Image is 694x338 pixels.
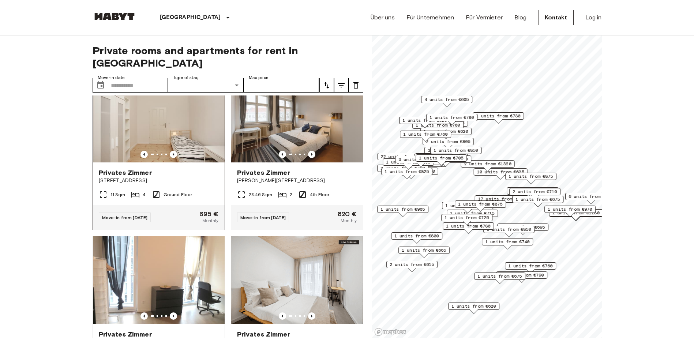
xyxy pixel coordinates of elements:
span: 1 units from €875 [458,201,503,207]
div: Map marker [483,226,534,237]
div: Map marker [416,154,467,166]
span: 1 units from €740 [485,239,530,245]
span: 1 units from €675 [477,273,522,279]
div: Map marker [441,214,492,225]
div: Map marker [505,173,556,184]
label: Max price [249,75,269,81]
span: 1 units from €715 [450,210,495,217]
div: Map marker [395,156,446,167]
div: Map marker [420,128,472,139]
span: 3 units from €650 [428,147,472,154]
div: Map marker [474,195,528,207]
img: Marketing picture of unit DE-01-302-013-01 [93,236,225,324]
span: [PERSON_NAME][STREET_ADDRESS] [237,177,357,184]
div: Map marker [420,155,471,167]
span: Private rooms and apartments for rent in [GEOGRAPHIC_DATA] [93,44,363,69]
div: Map marker [430,147,481,158]
span: 10 units from €635 [477,169,524,175]
div: Map marker [455,200,506,212]
button: Previous image [279,312,286,320]
span: 1 units from €760 [403,131,448,138]
span: 1 units from €835 [445,202,490,209]
span: 1 units from €790 [499,272,544,278]
span: 1 units from €825 [384,168,429,175]
span: 1 units from €725 [444,214,489,221]
span: 1 units from €665 [402,247,446,253]
a: Marketing picture of unit DE-01-267-001-02HPrevious imagePrevious imagePrivates Zimmer[PERSON_NAM... [231,74,363,230]
img: Marketing picture of unit DE-01-477-035-03 [231,236,363,324]
div: Map marker [447,210,498,221]
button: Previous image [308,312,315,320]
span: 3 units from €625 [398,156,443,163]
div: Map marker [421,96,472,107]
span: Privates Zimmer [99,168,152,177]
span: 16 units from €645 [417,154,464,161]
a: Kontakt [539,10,574,25]
div: Map marker [442,202,493,213]
a: Für Unternehmen [406,13,454,22]
div: Map marker [399,117,450,128]
div: Map marker [507,187,558,199]
span: 820 € [338,211,357,217]
span: 2 units from €710 [513,188,557,195]
span: 1 units from €800 [394,233,439,239]
div: Map marker [398,247,450,258]
div: Map marker [423,138,474,149]
span: 4 units from €605 [424,96,469,103]
span: 1 units from €895 [386,159,431,165]
span: 22 units from €655 [380,153,428,160]
button: tune [349,78,363,93]
span: 1 units from €760 [508,263,553,269]
span: 1 units from €905 [380,206,425,213]
span: 1 units from €705 [419,155,464,161]
div: Map marker [415,153,466,165]
span: 1 units from €780 [446,223,491,229]
span: Privates Zimmer [237,168,290,177]
span: 2 units from €615 [390,261,434,268]
span: 4 [143,191,146,198]
div: Map marker [386,261,438,272]
img: Marketing picture of unit DE-01-267-001-02H [231,75,363,162]
span: 11 Sqm [110,191,125,198]
span: Ground Floor [164,191,192,198]
div: Map marker [496,271,547,283]
span: 1 units from €780 [429,114,474,121]
label: Move-in date [98,75,125,81]
span: 695 € [199,211,219,217]
div: Map marker [391,232,442,244]
span: 2 units from €805 [426,138,470,145]
span: Move-in from [DATE] [240,215,286,220]
button: Previous image [279,151,286,158]
div: Map marker [461,160,514,172]
div: Map marker [384,168,438,179]
img: Marketing picture of unit DE-01-223-04M [93,75,225,162]
span: 2 units from €1320 [464,161,511,167]
img: Habyt [93,13,136,20]
label: Type of stay [173,75,199,81]
div: Map marker [383,158,434,170]
button: Choose date [93,78,108,93]
div: Map marker [507,187,559,199]
a: Mapbox logo [374,328,406,336]
span: 1 units from €620 [451,303,496,309]
button: tune [334,78,349,93]
span: 2 [290,191,292,198]
a: Blog [514,13,527,22]
span: 1 units from €810 [487,226,531,233]
button: Previous image [308,151,315,158]
button: Previous image [140,312,148,320]
span: 1 units from €970 [548,206,592,213]
span: 1 units from €695 [500,224,545,230]
span: 1 units from €850 [434,147,478,154]
div: Map marker [448,303,499,314]
span: Monthly [341,217,357,224]
span: 1 units from €675 [515,196,560,203]
span: Monthly [202,217,218,224]
a: Marketing picture of unit DE-01-223-04MPrevious imagePrevious imagePrivates Zimmer[STREET_ADDRESS... [93,74,225,230]
div: Map marker [505,262,556,274]
span: 23.46 Sqm [249,191,272,198]
div: Map marker [544,206,596,217]
div: Map marker [426,114,477,125]
span: 1 units from €700 [416,122,460,128]
div: Map marker [414,154,468,165]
